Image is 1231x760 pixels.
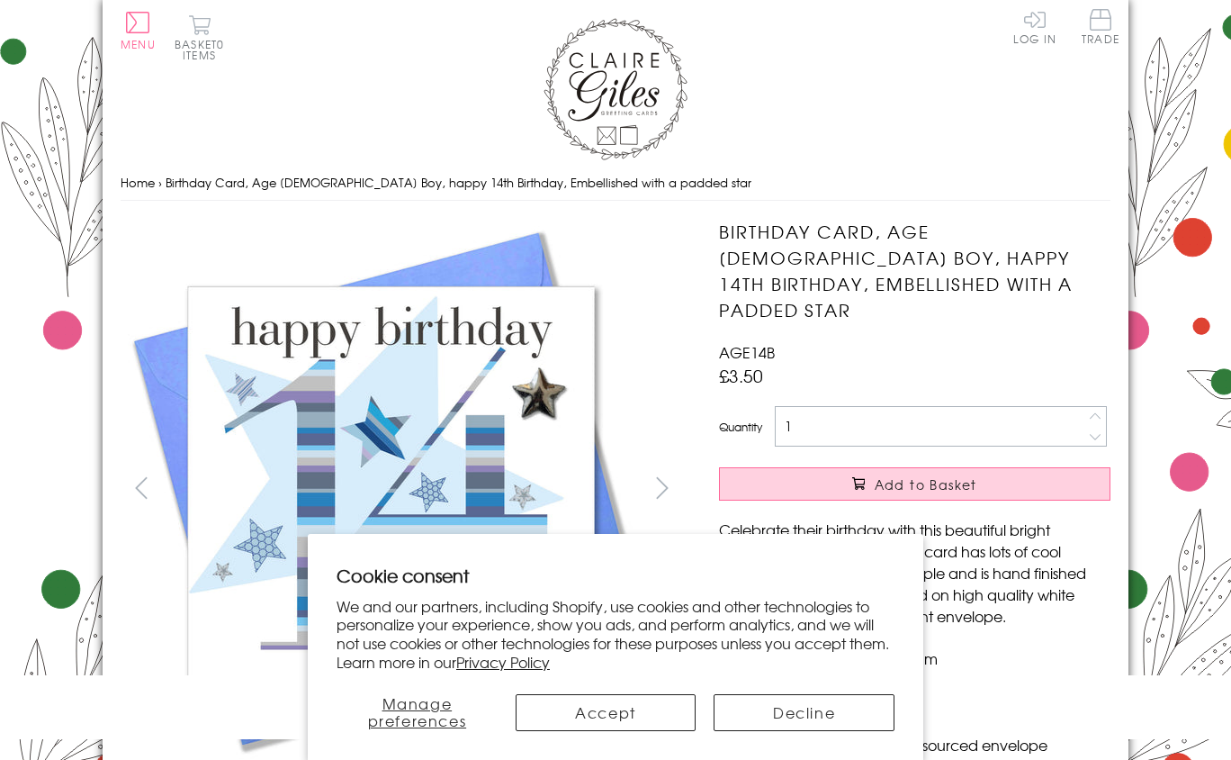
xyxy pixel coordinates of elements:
button: Basket0 items [175,14,224,60]
li: Blank inside for your own message [737,669,1110,691]
span: £3.50 [719,363,763,388]
a: Trade [1082,9,1119,48]
h2: Cookie consent [337,563,894,588]
button: Accept [516,694,696,731]
img: Claire Giles Greetings Cards [544,18,687,160]
span: Menu [121,36,156,52]
nav: breadcrumbs [121,165,1110,202]
li: Dimensions: 150mm x 150mm [737,647,1110,669]
label: Quantity [719,419,762,435]
span: Manage preferences [368,692,467,731]
span: Birthday Card, Age [DEMOGRAPHIC_DATA] Boy, happy 14th Birthday, Embellished with a padded star [166,174,751,191]
span: Trade [1082,9,1119,44]
li: With matching sustainable sourced envelope [737,734,1110,755]
p: We and our partners, including Shopify, use cookies and other technologies to personalize your ex... [337,597,894,672]
button: prev [121,467,161,508]
button: Menu [121,12,156,50]
a: Home [121,174,155,191]
button: next [642,467,683,508]
button: Add to Basket [719,467,1110,501]
button: Manage preferences [337,694,498,731]
a: Privacy Policy [456,651,550,673]
span: 0 items [183,36,224,63]
p: Celebrate their birthday with this beautiful bright colourful Age card. This great card has lots ... [719,519,1110,627]
h1: Birthday Card, Age [DEMOGRAPHIC_DATA] Boy, happy 14th Birthday, Embellished with a padded star [719,219,1110,322]
button: Decline [714,694,894,731]
span: › [158,174,162,191]
img: Birthday Card, Age 14 Boy, happy 14th Birthday, Embellished with a padded star [121,219,660,759]
a: Log In [1013,9,1056,44]
span: Add to Basket [875,475,977,493]
span: AGE14B [719,341,775,363]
